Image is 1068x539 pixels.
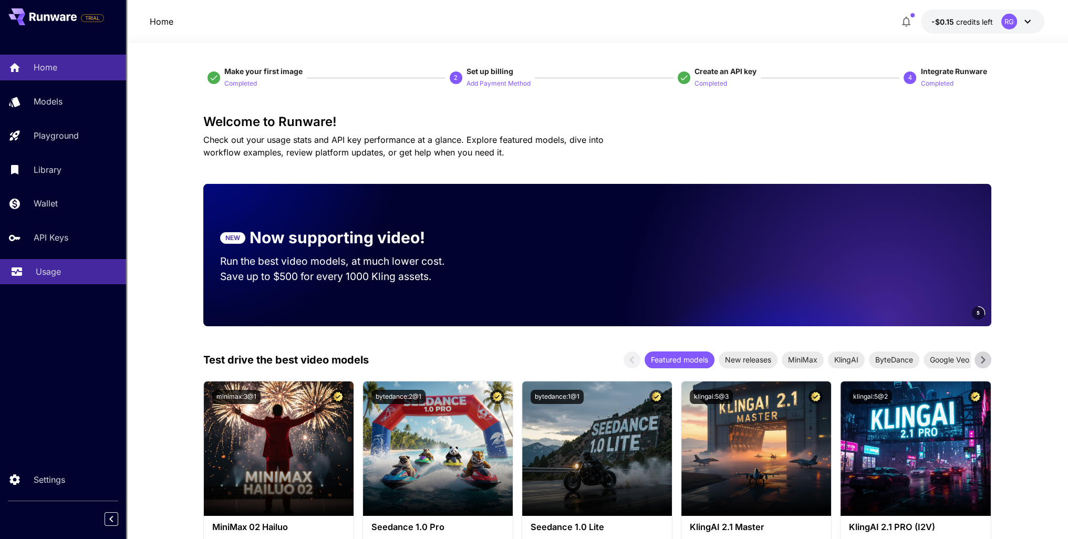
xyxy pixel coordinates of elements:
div: MiniMax [782,351,824,368]
span: credits left [956,17,993,26]
img: alt [522,381,672,516]
h3: Seedance 1.0 Lite [531,522,663,532]
p: Add Payment Method [466,79,531,89]
span: KlingAI [828,354,865,365]
button: Completed [920,77,953,89]
button: Certified Model – Vetted for best performance and includes a commercial license. [968,390,982,404]
span: Featured models [645,354,714,365]
p: Run the best video models, at much lower cost. [220,254,465,269]
span: Integrate Runware [920,67,987,76]
p: Usage [36,265,61,278]
div: Google Veo [924,351,976,368]
p: NEW [225,233,240,243]
span: Add your payment card to enable full platform functionality. [81,12,104,24]
a: Home [150,15,173,28]
span: New releases [719,354,777,365]
h3: MiniMax 02 Hailuo [212,522,345,532]
span: Create an API key [694,67,756,76]
nav: breadcrumb [150,15,173,28]
span: Set up billing [466,67,513,76]
div: RG [1001,14,1017,29]
button: -$0.1528RG [921,9,1044,34]
button: bytedance:2@1 [371,390,426,404]
p: Playground [34,129,79,142]
img: alt [204,381,354,516]
h3: KlingAI 2.1 Master [690,522,823,532]
div: Featured models [645,351,714,368]
span: 5 [977,309,980,317]
div: -$0.1528 [931,16,993,27]
img: alt [363,381,513,516]
span: TRIAL [81,14,103,22]
span: ByteDance [869,354,919,365]
span: MiniMax [782,354,824,365]
button: Certified Model – Vetted for best performance and includes a commercial license. [490,390,504,404]
p: Library [34,163,61,176]
p: Home [34,61,57,74]
div: KlingAI [828,351,865,368]
p: Completed [224,79,257,89]
img: alt [681,381,831,516]
p: 2 [454,73,458,82]
button: minimax:3@1 [212,390,261,404]
button: Certified Model – Vetted for best performance and includes a commercial license. [649,390,663,404]
img: alt [841,381,990,516]
button: Certified Model – Vetted for best performance and includes a commercial license. [331,390,345,404]
h3: Seedance 1.0 Pro [371,522,504,532]
p: Completed [694,79,727,89]
button: klingai:5@3 [690,390,733,404]
button: Collapse sidebar [105,512,118,526]
p: Now supporting video! [250,226,425,250]
button: Add Payment Method [466,77,531,89]
button: Completed [694,77,727,89]
span: Google Veo [924,354,976,365]
button: Certified Model – Vetted for best performance and includes a commercial license. [808,390,823,404]
p: Settings [34,473,65,486]
div: New releases [719,351,777,368]
span: Make your first image [224,67,303,76]
h3: Welcome to Runware! [203,115,991,129]
button: klingai:5@2 [849,390,892,404]
p: Models [34,95,63,108]
p: API Keys [34,231,68,244]
p: Save up to $500 for every 1000 Kling assets. [220,269,465,284]
button: Completed [224,77,257,89]
div: ByteDance [869,351,919,368]
span: -$0.15 [931,17,956,26]
p: 4 [908,73,912,82]
h3: KlingAI 2.1 PRO (I2V) [849,522,982,532]
button: bytedance:1@1 [531,390,584,404]
p: Test drive the best video models [203,352,369,368]
div: Collapse sidebar [112,510,126,528]
p: Wallet [34,197,58,210]
p: Completed [920,79,953,89]
span: Check out your usage stats and API key performance at a glance. Explore featured models, dive int... [203,134,604,158]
